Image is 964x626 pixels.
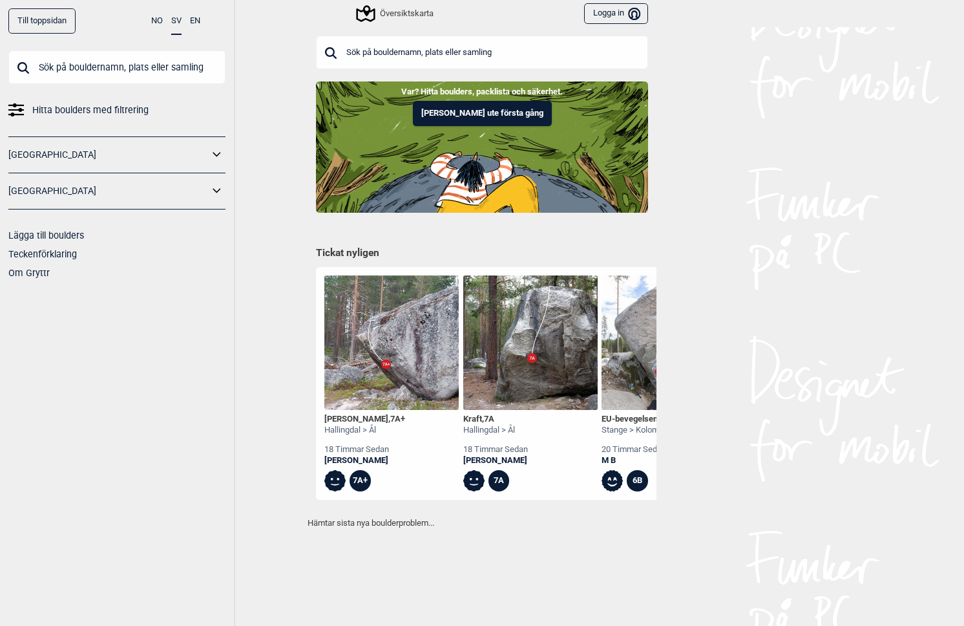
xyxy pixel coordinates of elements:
div: 18 timmar sedan [463,444,528,455]
img: Indoor to outdoor [316,81,648,212]
a: Om Gryttr [8,268,50,278]
img: Louis Arm strong [324,275,459,410]
button: [PERSON_NAME] ute första gång [413,101,552,126]
div: 18 timmar sedan [324,444,405,455]
a: M B [602,455,673,466]
div: [PERSON_NAME] , [324,414,405,425]
div: 7A [488,470,510,491]
a: [GEOGRAPHIC_DATA] [8,146,209,164]
img: Kraft 211121 [463,275,598,410]
span: 7A+ [390,414,405,424]
input: Sök på bouldernamn, plats eller samling [316,36,648,69]
img: EU bevegelsen [602,275,736,410]
div: Hallingdal > Ål [324,425,405,436]
a: [GEOGRAPHIC_DATA] [8,182,209,200]
a: [PERSON_NAME] [463,455,528,466]
div: Hallingdal > Ål [463,425,528,436]
p: Hämtar sista nya boulderproblem... [308,517,656,530]
h1: Tickat nyligen [316,246,648,261]
input: Sök på bouldernamn, plats eller samling [8,50,225,84]
button: Logga in [584,3,648,25]
div: EU-bevegelsen , [602,414,673,425]
span: Hitta boulders med filtrering [32,101,149,120]
div: Stange > Kolomoen [602,425,673,436]
a: Till toppsidan [8,8,76,34]
p: Var? Hitta boulders, packlista och säkerhet. [10,85,954,98]
div: 6B [627,470,648,491]
span: 7A [484,414,494,424]
button: SV [171,8,182,35]
div: Kraft , [463,414,528,425]
a: Hitta boulders med filtrering [8,101,225,120]
div: 7A+ [350,470,371,491]
div: 20 timmar sedan [602,444,673,455]
a: Teckenförklaring [8,249,77,259]
a: [PERSON_NAME] [324,455,405,466]
button: NO [151,8,163,34]
button: EN [190,8,200,34]
a: Lägga till boulders [8,230,84,241]
div: Översiktskarta [358,6,434,21]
